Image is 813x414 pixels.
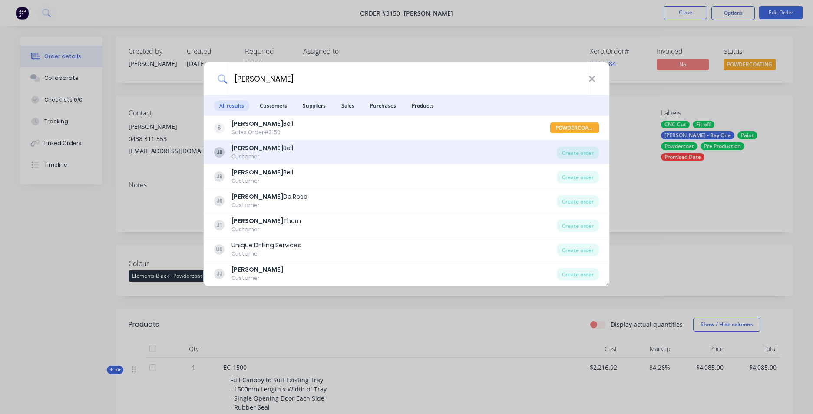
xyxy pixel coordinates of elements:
b: [PERSON_NAME] [231,265,283,274]
div: Customer [231,201,307,209]
div: Create order [557,244,599,256]
div: Customer [231,250,301,258]
div: Sales Order #3150 [231,128,293,136]
div: Create order [557,195,599,207]
b: [PERSON_NAME] [231,144,283,152]
b: [PERSON_NAME] [231,119,283,128]
span: Products [406,100,439,111]
div: POWDERCOATING [550,122,599,133]
div: Create order [557,220,599,232]
div: Create order [557,268,599,280]
div: Customer [231,153,293,161]
span: Suppliers [297,100,331,111]
div: Bell [231,168,293,177]
div: Thorn [231,217,301,226]
div: Unique Drilling Services [231,241,301,250]
div: Customer [231,177,293,185]
div: Create order [557,147,599,159]
span: Sales [336,100,360,111]
div: Customer [231,274,283,282]
div: Customer [231,226,301,233]
b: [PERSON_NAME] [231,168,283,177]
b: [PERSON_NAME] [231,217,283,225]
div: Create order [557,171,599,183]
div: JT [214,220,225,230]
div: JB [214,171,225,182]
div: US [214,244,225,255]
div: Bell [231,144,293,153]
div: De Rose [231,192,307,201]
span: Purchases [365,100,401,111]
div: JB [214,147,225,158]
div: Bell [231,119,293,128]
div: JJ [214,269,225,279]
input: Start typing a customer or supplier name to create a new order... [227,62,588,95]
span: All results [214,100,249,111]
b: [PERSON_NAME] [231,192,283,201]
div: JR [214,196,225,206]
span: Customers [254,100,292,111]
